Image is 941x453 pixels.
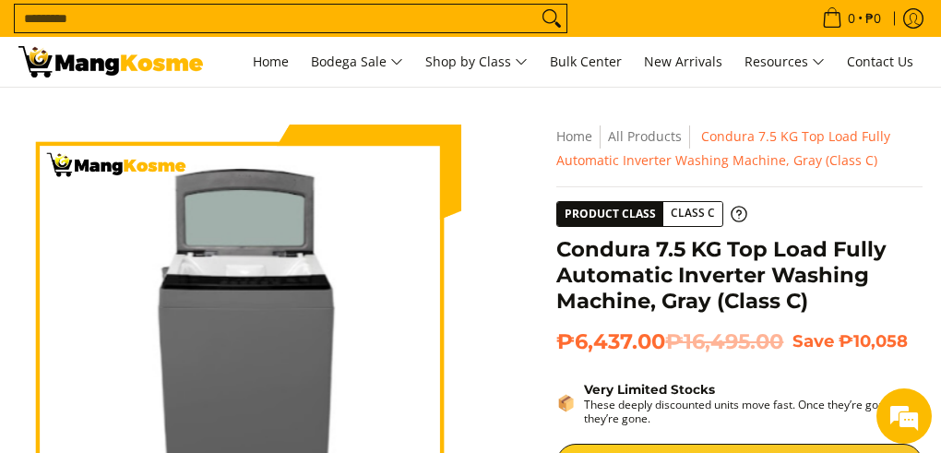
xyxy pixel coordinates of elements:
[556,201,747,227] a: Product Class Class C
[644,53,722,70] span: New Arrivals
[311,51,403,74] span: Bodega Sale
[244,37,298,87] a: Home
[425,51,528,74] span: Shop by Class
[863,12,884,25] span: ₱0
[253,53,289,70] span: Home
[302,37,412,87] a: Bodega Sale
[416,37,537,87] a: Shop by Class
[557,202,663,226] span: Product Class
[665,328,783,354] del: ₱16,495.00
[845,12,858,25] span: 0
[556,127,592,145] a: Home
[735,37,834,87] a: Resources
[838,37,923,87] a: Contact Us
[663,202,722,225] span: Class C
[18,46,203,77] img: Condura 7.5KG Automatic Washing Machine (Class C) l Mang Kosme
[584,398,923,425] p: These deeply discounted units move fast. Once they’re gone, they’re gone.
[816,8,887,29] span: •
[847,53,913,70] span: Contact Us
[221,37,923,87] nav: Main Menu
[556,125,923,173] nav: Breadcrumbs
[839,330,908,352] span: ₱10,058
[556,236,923,315] h1: Condura 7.5 KG Top Load Fully Automatic Inverter Washing Machine, Gray (Class C)
[556,328,783,354] span: ₱6,437.00
[541,37,631,87] a: Bulk Center
[556,127,890,169] span: Condura 7.5 KG Top Load Fully Automatic Inverter Washing Machine, Gray (Class C)
[550,53,622,70] span: Bulk Center
[584,382,715,397] strong: Very Limited Stocks
[744,51,825,74] span: Resources
[792,330,834,352] span: Save
[635,37,732,87] a: New Arrivals
[537,5,566,32] button: Search
[608,127,682,145] a: All Products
